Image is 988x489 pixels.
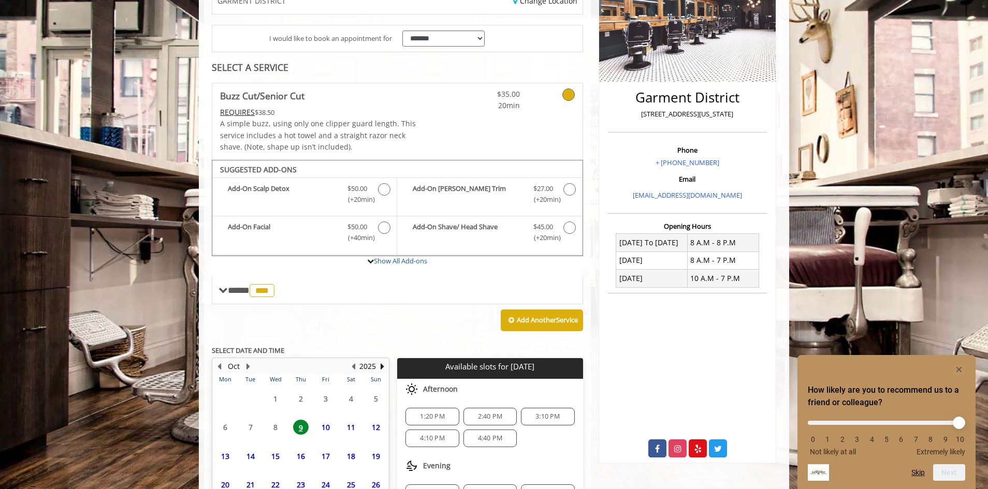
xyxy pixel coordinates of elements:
span: Evening [423,462,451,470]
div: 4:40 PM [463,429,517,447]
div: How likely are you to recommend us to a friend or colleague? Select an option from 0 to 10, with ... [808,363,965,481]
span: 17 [318,449,333,464]
th: Sun [364,374,389,384]
li: 4 [867,435,877,443]
button: Skip [911,468,925,477]
li: 1 [822,435,833,443]
td: Select day15 [263,441,288,470]
th: Thu [288,374,313,384]
span: 3:10 PM [535,412,560,421]
span: 12 [368,420,384,435]
span: 2:40 PM [478,412,502,421]
button: Oct [228,361,240,372]
button: Hide survey [953,363,965,376]
a: [EMAIL_ADDRESS][DOMAIN_NAME] [633,190,742,200]
button: Previous Year [349,361,357,372]
div: SELECT A SERVICE [212,63,583,72]
span: 1:20 PM [420,412,444,421]
th: Wed [263,374,288,384]
span: This service needs some Advance to be paid before we block your appointment [220,107,255,117]
label: Add-On Facial [217,221,391,246]
a: + [PHONE_NUMBER] [656,158,719,167]
h3: Phone [611,146,764,154]
span: (+20min ) [342,194,373,205]
p: Available slots for [DATE] [401,362,578,371]
span: 13 [217,449,233,464]
p: A simple buzz, using only one clipper guard length. This service includes a hot towel and a strai... [220,118,428,153]
button: Next Year [378,361,386,372]
td: 8 A.M - 7 P.M [687,251,759,269]
b: Add-On Shave/ Head Shave [413,221,522,243]
div: Buzz Cut/Senior Cut Add-onS [212,160,583,256]
span: $50.00 [347,221,367,232]
span: (+40min ) [342,232,373,243]
span: 16 [293,449,309,464]
td: Select day10 [313,413,338,441]
b: SUGGESTED ADD-ONS [220,165,297,174]
th: Sat [338,374,363,384]
span: Extremely likely [917,448,965,456]
div: 4:10 PM [405,429,459,447]
div: How likely are you to recommend us to a friend or colleague? Select an option from 0 to 10, with ... [808,413,965,456]
span: 4:40 PM [478,434,502,442]
th: Fri [313,374,338,384]
span: 19 [368,449,384,464]
span: 15 [268,449,283,464]
button: 2025 [359,361,376,372]
li: 8 [925,435,936,443]
li: 10 [955,435,965,443]
li: 3 [852,435,862,443]
li: 6 [896,435,906,443]
label: Add-On Shave/ Head Shave [402,221,577,246]
b: Add-On Facial [228,221,337,243]
button: Previous Month [215,361,223,372]
td: [DATE] [616,270,688,287]
th: Tue [238,374,263,384]
td: [DATE] [616,251,688,269]
span: 11 [343,420,359,435]
li: 9 [940,435,951,443]
span: Afternoon [423,385,458,393]
span: $50.00 [347,183,367,194]
td: Select day12 [364,413,389,441]
p: [STREET_ADDRESS][US_STATE] [611,109,764,120]
td: 8 A.M - 8 P.M [687,234,759,251]
label: Add-On Beard Trim [402,183,577,208]
h2: Garment District [611,90,764,105]
span: (+20min ) [528,194,558,205]
span: $35.00 [459,88,520,100]
td: Select day14 [238,441,263,470]
b: Add-On Scalp Detox [228,183,337,205]
label: Add-On Scalp Detox [217,183,391,208]
li: 5 [881,435,892,443]
td: Select day13 [213,441,238,470]
th: Mon [213,374,238,384]
span: 4:10 PM [420,434,444,442]
button: Next Month [244,361,252,372]
b: SELECT DATE AND TIME [212,346,284,355]
span: 18 [343,449,359,464]
span: 10 [318,420,333,435]
td: Select day17 [313,441,338,470]
a: Show All Add-ons [374,256,427,265]
span: 20min [459,100,520,111]
li: 2 [837,435,848,443]
b: Add-On [PERSON_NAME] Trim [413,183,522,205]
b: Add Another Service [517,315,578,324]
li: 7 [911,435,921,443]
td: Select day11 [338,413,363,441]
span: I would like to book an appointment for [269,33,392,44]
td: Select day19 [364,441,389,470]
div: $38.50 [220,107,428,118]
span: 14 [243,449,258,464]
li: 0 [808,435,818,443]
span: $27.00 [533,183,553,194]
td: Select day16 [288,441,313,470]
div: 1:20 PM [405,408,459,425]
td: Select day9 [288,413,313,441]
img: afternoon slots [405,383,418,395]
td: 10 A.M - 7 P.M [687,270,759,287]
span: 9 [293,420,309,435]
span: (+20min ) [528,232,558,243]
div: 3:10 PM [521,408,574,425]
